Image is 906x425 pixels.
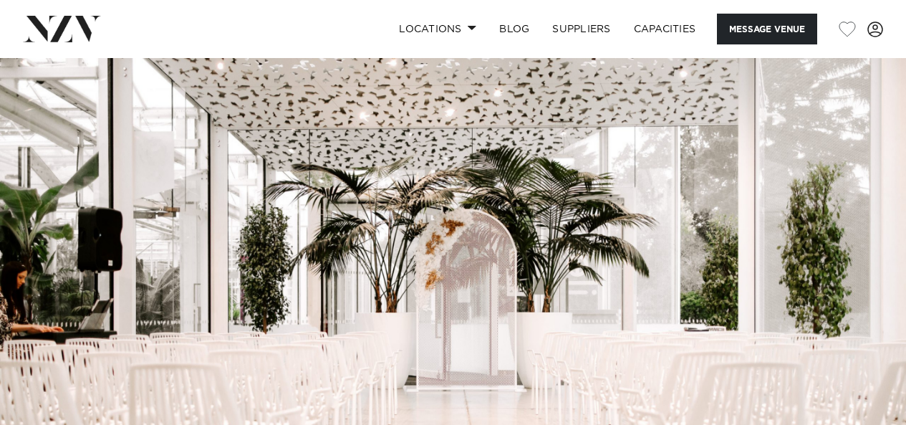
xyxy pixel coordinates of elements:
a: Capacities [622,14,708,44]
a: BLOG [488,14,541,44]
img: nzv-logo.png [23,16,101,42]
a: Locations [387,14,488,44]
button: Message Venue [717,14,817,44]
a: SUPPLIERS [541,14,622,44]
